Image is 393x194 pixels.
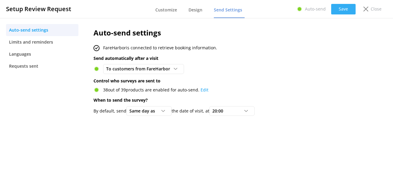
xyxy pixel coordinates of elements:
a: Requests sent [6,60,78,72]
p: 38 out of 39 products are enabled for auto-send. [103,87,208,93]
span: Design [189,7,202,13]
span: Send Settings [214,7,242,13]
span: Same day as [129,108,159,114]
span: 20:00 [212,108,227,114]
p: Send automatically after a visit [93,55,350,62]
p: Close [371,6,382,12]
span: Auto-send settings [9,27,48,33]
p: FareHarbor is connected to retrieve booking information. [103,45,217,51]
a: Edit [201,87,208,93]
p: By default, send [93,108,126,114]
a: Limits and reminders [6,36,78,48]
p: Control who surveys are sent to [93,78,350,84]
span: Languages [9,51,31,57]
span: Customize [155,7,177,13]
span: To customers from FareHarbor [106,66,174,72]
p: Auto-send [305,6,326,12]
p: the date of visit, at [172,108,209,114]
a: Auto-send settings [6,24,78,36]
a: Languages [6,48,78,60]
p: When to send the survey? [93,97,350,103]
span: Requests sent [9,63,38,69]
h2: Auto-send settings [93,27,350,38]
h3: Setup Review Request [6,4,71,14]
span: Limits and reminders [9,39,53,45]
button: Save [331,4,356,14]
